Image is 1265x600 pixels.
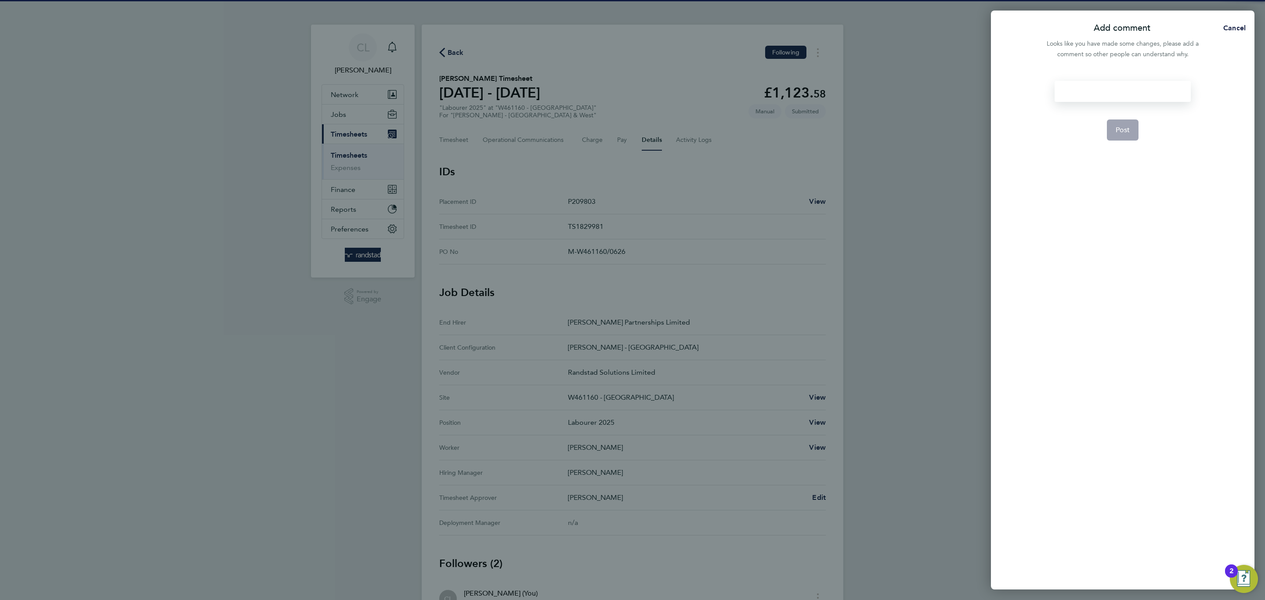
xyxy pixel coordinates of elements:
span: Cancel [1221,24,1246,32]
div: 2 [1229,571,1233,582]
button: Open Resource Center, 2 new notifications [1230,565,1258,593]
p: Add comment [1094,22,1150,34]
div: Looks like you have made some changes, please add a comment so other people can understand why. [1042,39,1204,60]
button: Cancel [1209,19,1254,37]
